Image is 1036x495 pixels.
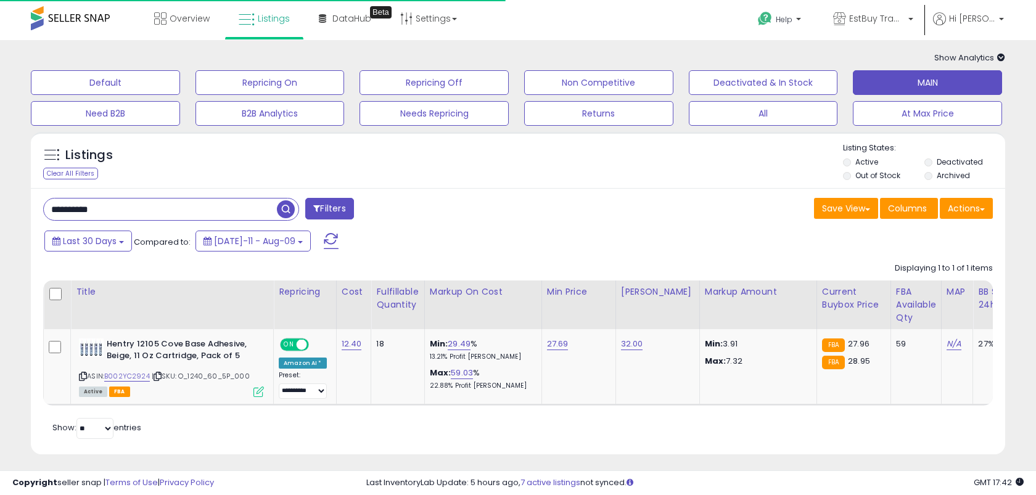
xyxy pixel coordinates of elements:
[705,356,807,367] p: 7.32
[757,11,773,27] i: Get Help
[195,101,345,126] button: B2B Analytics
[79,338,104,357] img: 41FGQ1P3I+L._SL40_.jpg
[896,338,932,350] div: 59
[279,285,331,298] div: Repricing
[978,285,1023,311] div: BB Share 24h.
[705,355,726,367] strong: Max:
[547,285,610,298] div: Min Price
[160,477,214,488] a: Privacy Policy
[31,101,180,126] button: Need B2B
[705,338,723,350] strong: Min:
[376,338,414,350] div: 18
[937,170,970,181] label: Archived
[814,198,878,219] button: Save View
[848,338,869,350] span: 27.96
[65,147,113,164] h5: Listings
[822,356,845,369] small: FBA
[43,168,98,179] div: Clear All Filters
[370,6,392,18] div: Tooltip anchor
[342,338,362,350] a: 12.40
[934,52,1005,63] span: Show Analytics
[430,285,536,298] div: Markup on Cost
[44,231,132,252] button: Last 30 Days
[107,338,257,364] b: Hentry 12105 Cove Base Adhesive, Beige, 11 Oz Cartridge, Pack of 5
[949,12,995,25] span: Hi [PERSON_NAME]
[853,70,1002,95] button: MAIN
[258,12,290,25] span: Listings
[305,198,353,219] button: Filters
[376,285,419,311] div: Fulfillable Quantity
[705,285,812,298] div: Markup Amount
[52,422,141,433] span: Show: entries
[822,285,886,311] div: Current Buybox Price
[947,285,968,298] div: MAP
[12,477,214,489] div: seller snap | |
[430,353,532,361] p: 13.21% Profit [PERSON_NAME]
[76,285,268,298] div: Title
[214,235,295,247] span: [DATE]-11 - Aug-09
[79,338,264,396] div: ASIN:
[848,355,870,367] span: 28.95
[451,367,473,379] a: 59.03
[974,477,1024,488] span: 2025-09-9 17:42 GMT
[63,235,117,247] span: Last 30 Days
[430,367,451,378] b: Max:
[360,70,509,95] button: Repricing Off
[776,14,792,25] span: Help
[621,285,694,298] div: [PERSON_NAME]
[689,70,838,95] button: Deactivated & In Stock
[524,70,673,95] button: Non Competitive
[547,338,569,350] a: 27.69
[853,101,1002,126] button: At Max Price
[430,382,532,390] p: 22.88% Profit [PERSON_NAME]
[152,371,250,381] span: | SKU: O_1240_60_5P_000
[281,340,297,350] span: ON
[109,387,130,397] span: FBA
[430,338,448,350] b: Min:
[195,231,311,252] button: [DATE]-11 - Aug-09
[843,142,1005,154] p: Listing States:
[822,338,845,352] small: FBA
[888,202,927,215] span: Columns
[424,280,541,329] th: The percentage added to the cost of goods (COGS) that forms the calculator for Min & Max prices.
[689,101,838,126] button: All
[448,338,471,350] a: 29.49
[524,101,673,126] button: Returns
[621,338,643,350] a: 32.00
[279,358,327,369] div: Amazon AI *
[366,477,1024,489] div: Last InventoryLab Update: 5 hours ago, not synced.
[105,477,158,488] a: Terms of Use
[849,12,905,25] span: EstBuy Trading
[31,70,180,95] button: Default
[170,12,210,25] span: Overview
[705,338,807,350] p: 3.91
[937,157,983,167] label: Deactivated
[430,338,532,361] div: %
[978,338,1019,350] div: 27%
[279,371,327,399] div: Preset:
[896,285,936,324] div: FBA Available Qty
[195,70,345,95] button: Repricing On
[520,477,580,488] a: 7 active listings
[947,338,961,350] a: N/A
[430,367,532,390] div: %
[134,236,191,248] span: Compared to:
[307,340,327,350] span: OFF
[855,157,878,167] label: Active
[360,101,509,126] button: Needs Repricing
[933,12,1004,40] a: Hi [PERSON_NAME]
[104,371,150,382] a: B002YC2924
[332,12,371,25] span: DataHub
[79,387,107,397] span: All listings currently available for purchase on Amazon
[895,263,993,274] div: Displaying 1 to 1 of 1 items
[12,477,57,488] strong: Copyright
[748,2,813,40] a: Help
[940,198,993,219] button: Actions
[342,285,366,298] div: Cost
[855,170,900,181] label: Out of Stock
[880,198,938,219] button: Columns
